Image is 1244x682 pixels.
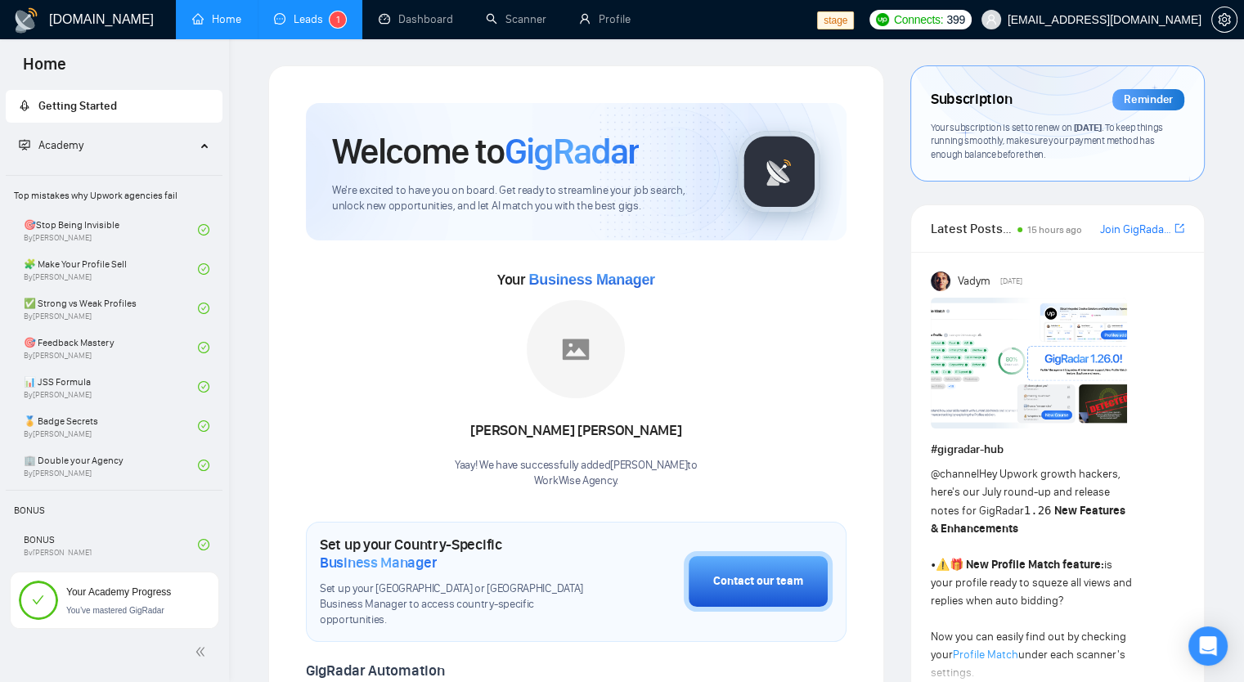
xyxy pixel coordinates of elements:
[24,212,198,248] a: 🎯Stop Being InvisibleBy[PERSON_NAME]
[38,138,83,152] span: Academy
[336,14,340,25] span: 1
[486,12,546,26] a: searchScanner
[986,14,997,25] span: user
[24,251,198,287] a: 🧩 Make Your Profile SellBy[PERSON_NAME]
[66,586,171,598] span: Your Academy Progress
[7,179,221,212] span: Top mistakes why Upwork agencies fail
[957,272,990,290] span: Vadym
[1000,274,1022,289] span: [DATE]
[931,86,1012,114] span: Subscription
[330,11,346,28] sup: 1
[198,460,209,471] span: check-circle
[953,648,1018,662] a: Profile Match
[936,558,950,572] span: ⚠️
[1112,89,1184,110] div: Reminder
[528,271,654,288] span: Business Manager
[332,129,639,173] h1: Welcome to
[6,168,222,602] li: Academy Homepage
[24,369,198,405] a: 📊 JSS FormulaBy[PERSON_NAME]
[6,90,222,123] li: Getting Started
[24,290,198,326] a: ✅ Strong vs Weak ProfilesBy[PERSON_NAME]
[931,467,979,481] span: @channel
[7,494,221,527] span: BONUS
[931,218,1013,239] span: Latest Posts from the GigRadar Community
[931,298,1127,428] img: F09AC4U7ATU-image.png
[320,554,437,572] span: Business Manager
[320,536,602,572] h1: Set up your Country-Specific
[19,139,30,150] span: fund-projection-screen
[24,527,198,563] a: BONUSBy[PERSON_NAME]
[198,539,209,550] span: check-circle
[894,11,943,29] span: Connects:
[19,100,30,111] span: rocket
[320,581,602,628] span: Set up your [GEOGRAPHIC_DATA] or [GEOGRAPHIC_DATA] Business Manager to access country-specific op...
[950,558,963,572] span: 🎁
[198,342,209,353] span: check-circle
[332,183,712,214] span: We're excited to have you on board. Get ready to streamline your job search, unlock new opportuni...
[1174,221,1184,236] a: export
[505,129,639,173] span: GigRadar
[931,271,950,291] img: Vadym
[274,12,346,26] a: messageLeads1
[1211,7,1237,33] button: setting
[876,13,889,26] img: upwork-logo.png
[455,417,698,445] div: [PERSON_NAME] [PERSON_NAME]
[192,12,241,26] a: homeHome
[1100,221,1171,239] a: Join GigRadar Slack Community
[497,271,655,289] span: Your
[379,12,453,26] a: dashboardDashboard
[931,441,1184,459] h1: # gigradar-hub
[24,447,198,483] a: 🏢 Double your AgencyBy[PERSON_NAME]
[13,7,39,34] img: logo
[1188,626,1228,666] div: Open Intercom Messenger
[455,458,698,489] div: Yaay! We have successfully added [PERSON_NAME] to
[579,12,631,26] a: userProfile
[195,644,211,660] span: double-left
[1174,222,1184,235] span: export
[198,381,209,393] span: check-circle
[306,662,444,680] span: GigRadar Automation
[66,606,164,615] span: You’ve mastered GigRadar
[1212,13,1237,26] span: setting
[198,303,209,314] span: check-circle
[713,572,803,590] div: Contact our team
[198,263,209,275] span: check-circle
[1024,504,1052,517] code: 1.26
[946,11,964,29] span: 399
[817,11,854,29] span: stage
[1027,224,1082,236] span: 15 hours ago
[966,558,1104,572] strong: New Profile Match feature:
[684,551,833,612] button: Contact our team
[32,594,44,606] span: check
[198,224,209,236] span: check-circle
[19,138,83,152] span: Academy
[455,473,698,489] p: WorkWise Agency .
[38,99,117,113] span: Getting Started
[24,408,198,444] a: 🏅 Badge SecretsBy[PERSON_NAME]
[1211,13,1237,26] a: setting
[739,131,820,213] img: gigradar-logo.png
[931,121,1163,160] span: Your subscription is set to renew on . To keep things running smoothly, make sure your payment me...
[24,330,198,366] a: 🎯 Feedback MasteryBy[PERSON_NAME]
[1074,121,1102,133] span: [DATE]
[198,420,209,432] span: check-circle
[527,300,625,398] img: placeholder.png
[10,52,79,87] span: Home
